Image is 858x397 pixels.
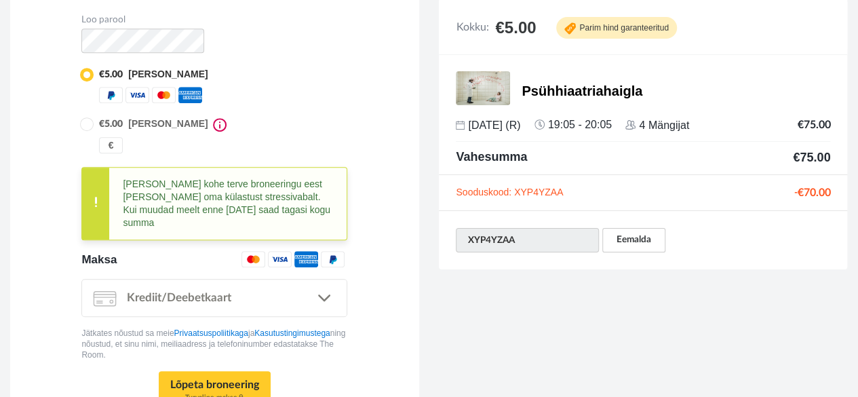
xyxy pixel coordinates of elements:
p: Jätkates nõustud sa meie ja ning nõustud, et sinu nimi, meiliaadress ja telefoninumber edastataks... [81,328,347,360]
span: [PERSON_NAME] kohe terve broneeringu eest [PERSON_NAME] oma külastust stressivabalt. Kui muudad m... [123,178,330,228]
span: Krediit/Deebetkaart [127,292,231,303]
span: €70.00 [797,187,830,198]
b: €5.00 [99,119,123,129]
small: - [794,188,830,197]
div: Maksa [81,251,347,269]
input: Sisesta sooduskood [456,228,599,253]
span: Parim hind garanteeritud [564,22,668,35]
span: 4 Mängijat [625,119,689,131]
span: €75.00 [793,151,830,165]
span: 19:05 - 20:05 [534,119,612,130]
span: Psühhiaatriahaigla [522,83,642,99]
label: Loo parool [81,13,125,26]
a: Privaatsuspoliitikaga [174,328,248,338]
img: 2d874d9a2939533a2.jpg [456,71,510,105]
td: €75.00 [787,119,831,132]
span: Kokku: [456,22,488,34]
a: Eemalda [602,228,665,252]
span: [DATE] (R) [456,119,520,131]
span: Vahesumma [456,151,527,163]
a: Kasutustingimustega [254,328,330,338]
small: Sooduskood: XYP4YZAA [456,187,563,197]
td: [PERSON_NAME] [94,117,235,131]
td: [PERSON_NAME] [94,67,235,81]
span: €5.00 [495,19,536,37]
div: Sularaha [99,137,123,153]
b: €5.00 [99,70,123,79]
a: Krediit/Deebetkaart [81,279,347,317]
